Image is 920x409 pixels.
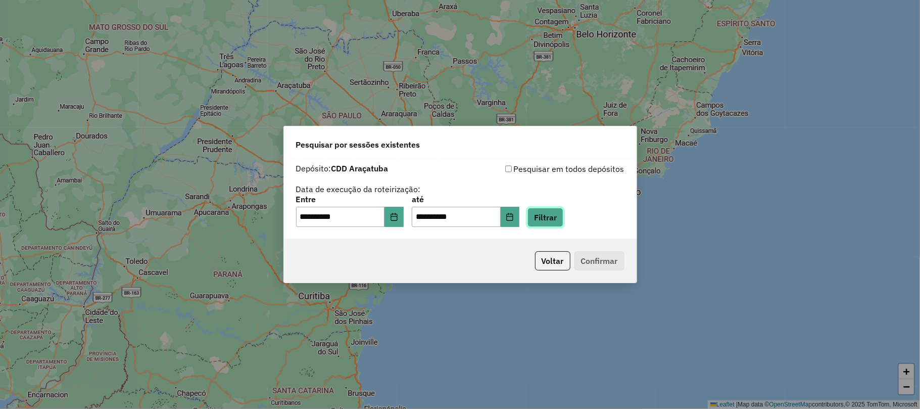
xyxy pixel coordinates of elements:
[331,163,389,173] strong: CDD Araçatuba
[296,139,420,151] span: Pesquisar por sessões existentes
[412,193,519,205] label: até
[460,163,624,175] div: Pesquisar em todos depósitos
[296,162,389,174] label: Depósito:
[527,208,563,227] button: Filtrar
[296,193,404,205] label: Entre
[501,207,520,227] button: Choose Date
[384,207,404,227] button: Choose Date
[535,251,570,270] button: Voltar
[296,183,421,195] label: Data de execução da roteirização:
